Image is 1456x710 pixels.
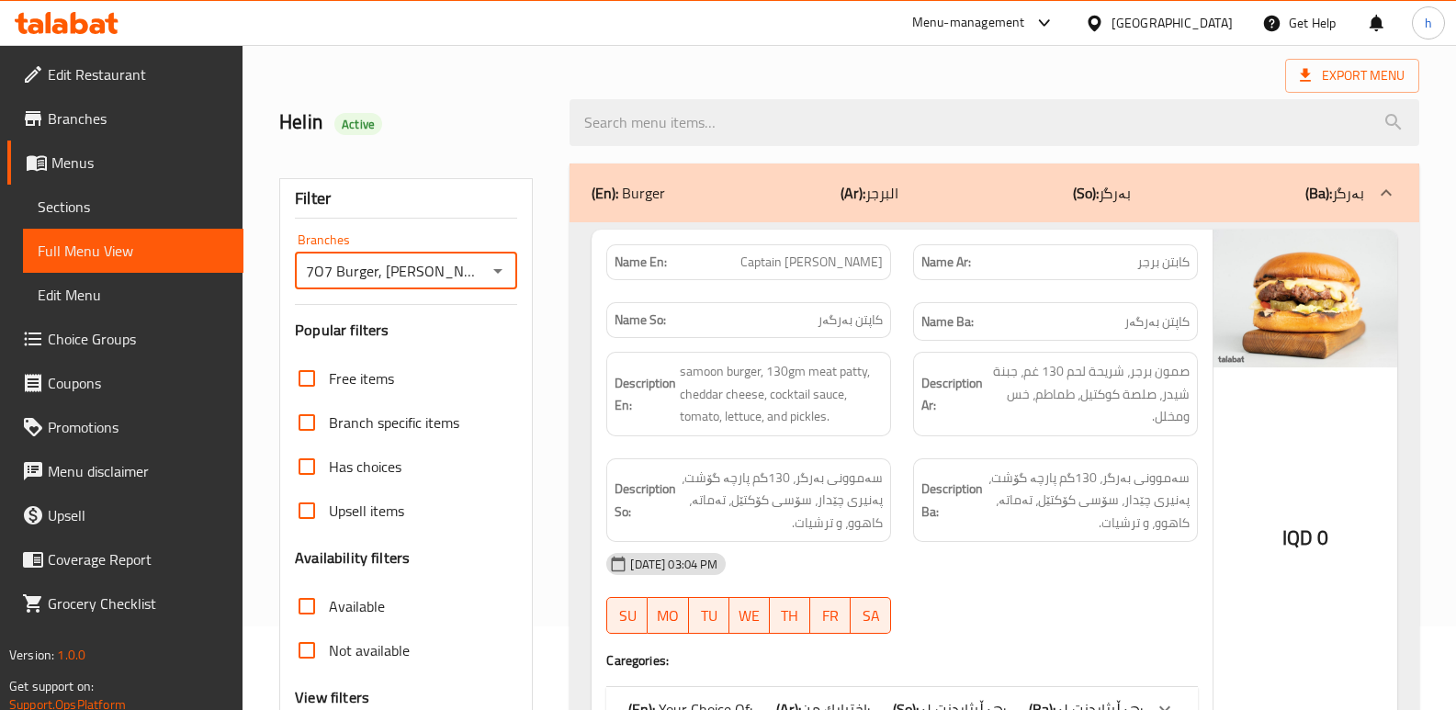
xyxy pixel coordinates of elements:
[57,643,85,667] span: 1.0.0
[851,597,891,634] button: SA
[818,603,843,629] span: FR
[7,141,243,185] a: Menus
[1282,520,1313,556] span: IQD
[48,416,229,438] span: Promotions
[7,52,243,96] a: Edit Restaurant
[329,639,410,661] span: Not available
[615,603,640,629] span: SU
[7,361,243,405] a: Coupons
[729,597,770,634] button: WE
[7,493,243,537] a: Upsell
[1317,520,1328,556] span: 0
[7,581,243,625] a: Grocery Checklist
[777,603,803,629] span: TH
[295,320,517,341] h3: Popular filters
[770,597,810,634] button: TH
[23,273,243,317] a: Edit Menu
[912,12,1025,34] div: Menu-management
[921,372,983,417] strong: Description Ar:
[1213,230,1397,367] img: 7O7_burger_%D9%83%D8%A7%D8%A8%D8%AA%D9%86_%D8%A8%D8%B1%D8%BA%D8%B1_Hus638955329584832018.jpg
[606,597,648,634] button: SU
[329,411,459,434] span: Branch specific items
[1285,59,1419,93] span: Export Menu
[38,284,229,306] span: Edit Menu
[9,643,54,667] span: Version:
[1305,179,1332,207] b: (Ba):
[38,240,229,262] span: Full Menu View
[570,99,1419,146] input: search
[7,317,243,361] a: Choice Groups
[921,253,971,272] strong: Name Ar:
[48,592,229,614] span: Grocery Checklist
[570,163,1419,222] div: (En): Burger(Ar):البرجر(So):بەرگر(Ba):بەرگر
[23,185,243,229] a: Sections
[51,152,229,174] span: Menus
[1305,182,1364,204] p: بەرگر
[485,258,511,284] button: Open
[680,360,883,428] span: samoon burger, 130gm meat patty, cheddar cheese, cocktail sauce, tomato, lettuce, and pickles.
[858,603,884,629] span: SA
[615,478,676,523] strong: Description So:
[1137,253,1190,272] span: كابتن برجر
[1425,13,1432,33] span: h
[48,460,229,482] span: Menu disclaimer
[7,405,243,449] a: Promotions
[48,328,229,350] span: Choice Groups
[48,107,229,130] span: Branches
[987,360,1190,428] span: صمون برجر، شريحة لحم 130 غم، جبنة شيدر، صلصة كوكتيل، طماطم، خس ومخلل.
[48,548,229,570] span: Coverage Report
[48,504,229,526] span: Upsell
[7,96,243,141] a: Branches
[810,597,851,634] button: FR
[9,674,94,698] span: Get support on:
[818,310,883,330] span: کاپتن بەرگەر
[1112,13,1233,33] div: [GEOGRAPHIC_DATA]
[48,372,229,394] span: Coupons
[648,597,688,634] button: MO
[23,229,243,273] a: Full Menu View
[921,478,983,523] strong: Description Ba:
[592,182,665,204] p: Burger
[987,467,1190,535] span: سەموونی بەرگر، 130گم پارچە گۆشت، پەنیری چێدار، سۆسی کۆکتێل، تەماتە، کاهوو، و ترشیات.
[329,456,401,478] span: Has choices
[1124,310,1190,333] span: کاپتن بەرگەر
[615,310,666,330] strong: Name So:
[1300,64,1405,87] span: Export Menu
[1073,182,1131,204] p: بەرگر
[921,310,974,333] strong: Name Ba:
[7,537,243,581] a: Coverage Report
[606,651,1198,670] h4: Caregories:
[329,595,385,617] span: Available
[689,597,729,634] button: TU
[615,372,676,417] strong: Description En:
[295,687,369,708] h3: View filters
[295,547,410,569] h3: Availability filters
[680,467,883,535] span: سەموونی بەرگر، 130گم پارچە گۆشت، پەنیری چێدار، سۆسی کۆکتێل، تەماتە، کاهوو، و ترشیات.
[623,556,725,573] span: [DATE] 03:04 PM
[329,500,404,522] span: Upsell items
[737,603,762,629] span: WE
[48,63,229,85] span: Edit Restaurant
[279,108,547,136] h2: Helin
[38,196,229,218] span: Sections
[329,367,394,389] span: Free items
[334,116,382,133] span: Active
[7,449,243,493] a: Menu disclaimer
[334,113,382,135] div: Active
[740,253,883,272] span: Captain [PERSON_NAME]
[295,179,517,219] div: Filter
[696,603,722,629] span: TU
[592,179,618,207] b: (En):
[1073,179,1099,207] b: (So):
[841,182,898,204] p: البرجر
[615,253,667,272] strong: Name En:
[655,603,681,629] span: MO
[841,179,865,207] b: (Ar):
